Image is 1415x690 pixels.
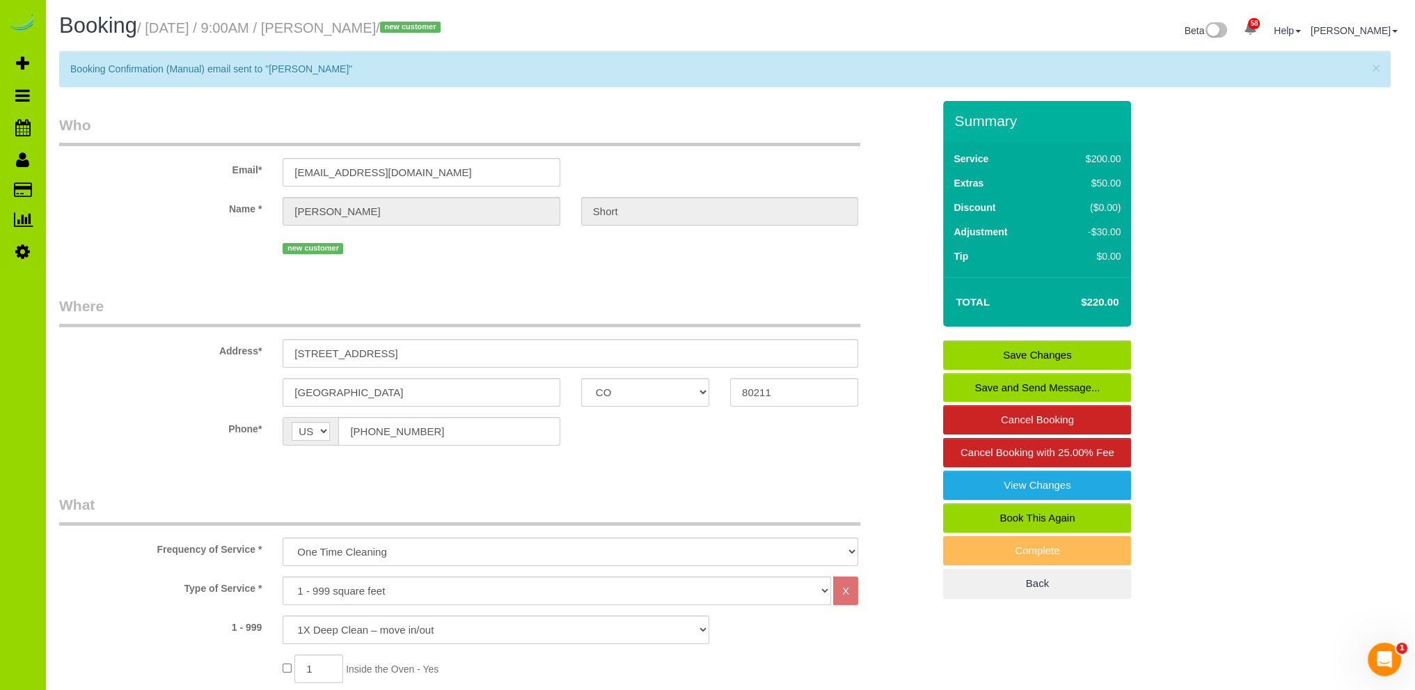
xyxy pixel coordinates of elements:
[59,115,860,146] legend: Who
[943,503,1131,533] a: Book This Again
[1311,25,1398,36] a: [PERSON_NAME]
[70,62,1366,76] p: Booking Confirmation (Manual) email sent to "[PERSON_NAME]"
[954,176,983,190] label: Extras
[49,197,272,216] label: Name *
[954,152,988,166] label: Service
[59,13,137,38] span: Booking
[943,340,1131,370] a: Save Changes
[49,538,272,556] label: Frequency of Service *
[49,417,272,436] label: Phone*
[49,158,272,177] label: Email*
[943,471,1131,500] a: View Changes
[1185,25,1228,36] a: Beta
[137,20,445,36] small: / [DATE] / 9:00AM / [PERSON_NAME]
[380,22,441,33] span: new customer
[283,243,343,254] span: new customer
[943,569,1131,598] a: Back
[1396,643,1407,654] span: 1
[1204,22,1227,40] img: New interface
[1237,14,1264,45] a: 58
[943,405,1131,434] a: Cancel Booking
[1057,225,1121,239] div: -$30.00
[1248,18,1260,29] span: 58
[1057,152,1121,166] div: $200.00
[1274,25,1301,36] a: Help
[1057,249,1121,263] div: $0.00
[346,664,438,675] span: Inside the Oven - Yes
[59,494,860,526] legend: What
[954,225,1007,239] label: Adjustment
[1057,176,1121,190] div: $50.00
[1372,61,1380,75] button: Close
[49,339,272,358] label: Address*
[283,158,560,187] input: Email*
[943,438,1131,467] a: Cancel Booking with 25.00% Fee
[49,577,272,595] label: Type of Service *
[581,197,858,226] input: Last Name*
[943,373,1131,402] a: Save and Send Message...
[1372,60,1380,76] span: ×
[956,296,990,308] strong: Total
[283,378,560,407] input: City*
[730,378,858,407] input: Zip Code*
[954,113,1124,129] h3: Summary
[376,20,445,36] span: /
[961,446,1114,458] span: Cancel Booking with 25.00% Fee
[283,197,560,226] input: First Name*
[338,417,560,446] input: Phone*
[954,249,968,263] label: Tip
[8,14,36,33] img: Automaid Logo
[954,201,995,214] label: Discount
[1368,643,1401,676] iframe: Intercom live chat
[1057,201,1121,214] div: ($0.00)
[49,615,272,634] label: 1 - 999
[59,296,860,327] legend: Where
[1039,297,1118,308] h4: $220.00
